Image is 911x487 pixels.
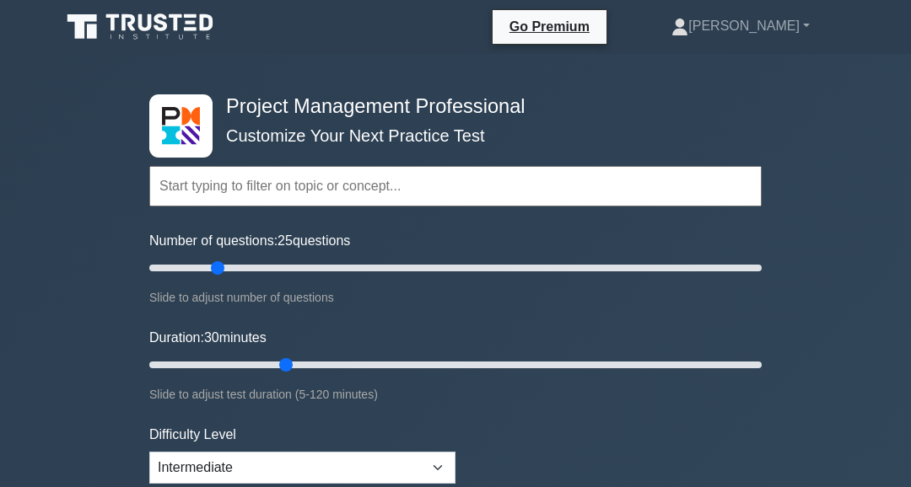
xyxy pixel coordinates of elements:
div: Slide to adjust number of questions [149,287,762,308]
a: [PERSON_NAME] [631,9,850,43]
span: 30 [204,330,219,345]
label: Difficulty Level [149,425,236,445]
h4: Project Management Professional [219,94,679,118]
a: Go Premium [499,16,600,37]
input: Start typing to filter on topic or concept... [149,166,762,206]
div: Slide to adjust test duration (5-120 minutes) [149,384,762,404]
span: 25 [278,233,293,248]
label: Number of questions: questions [149,231,350,251]
label: Duration: minutes [149,328,267,348]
